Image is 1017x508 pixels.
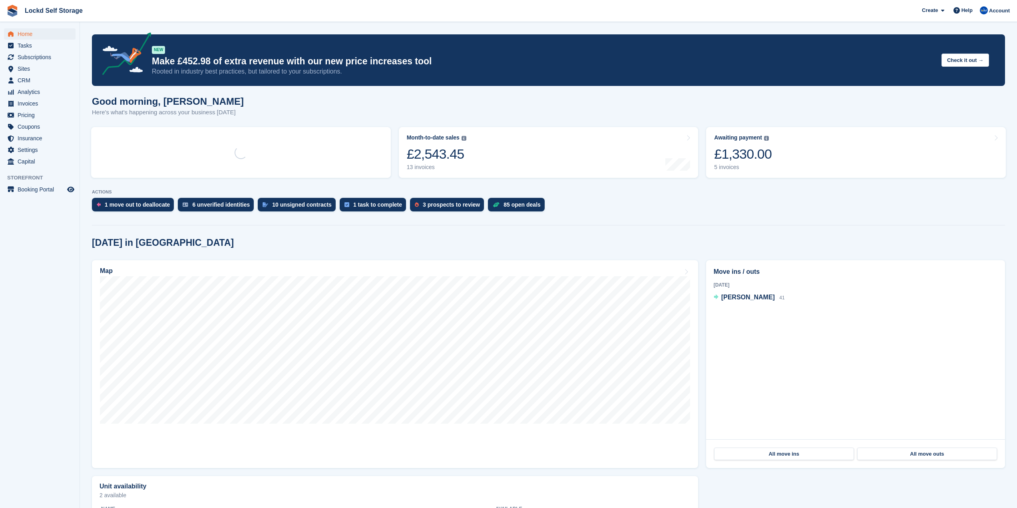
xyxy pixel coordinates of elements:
[4,63,76,74] a: menu
[857,448,997,460] a: All move outs
[178,198,258,215] a: 6 unverified identities
[989,7,1010,15] span: Account
[105,201,170,208] div: 1 move out to deallocate
[721,294,775,301] span: [PERSON_NAME]
[4,75,76,86] a: menu
[18,98,66,109] span: Invoices
[18,63,66,74] span: Sites
[714,134,762,141] div: Awaiting payment
[941,54,989,67] button: Check it out →
[493,202,500,207] img: deal-1b604bf984904fb50ccaf53a9ad4b4a5d6e5aea283cecdc64d6e3604feb123c2.svg
[462,136,466,141] img: icon-info-grey-7440780725fd019a000dd9b08b2336e03edf1995a4989e88bcd33f0948082b44.svg
[4,52,76,63] a: menu
[399,127,699,178] a: Month-to-date sales £2,543.45 13 invoices
[4,28,76,40] a: menu
[92,198,178,215] a: 1 move out to deallocate
[504,201,541,208] div: 85 open deals
[410,198,488,215] a: 3 prospects to review
[4,86,76,98] a: menu
[353,201,402,208] div: 1 task to complete
[92,189,1005,195] p: ACTIONS
[714,293,785,303] a: [PERSON_NAME] 41
[7,174,80,182] span: Storefront
[714,164,772,171] div: 5 invoices
[18,75,66,86] span: CRM
[96,32,151,78] img: price-adjustments-announcement-icon-8257ccfd72463d97f412b2fc003d46551f7dbcb40ab6d574587a9cd5c0d94...
[18,133,66,144] span: Insurance
[961,6,973,14] span: Help
[764,136,769,141] img: icon-info-grey-7440780725fd019a000dd9b08b2336e03edf1995a4989e88bcd33f0948082b44.svg
[922,6,938,14] span: Create
[4,144,76,155] a: menu
[263,202,268,207] img: contract_signature_icon-13c848040528278c33f63329250d36e43548de30e8caae1d1a13099fd9432cc5.svg
[152,67,935,76] p: Rooted in industry best practices, but tailored to your subscriptions.
[18,144,66,155] span: Settings
[18,184,66,195] span: Booking Portal
[22,4,86,17] a: Lockd Self Storage
[152,46,165,54] div: NEW
[6,5,18,17] img: stora-icon-8386f47178a22dfd0bd8f6a31ec36ba5ce8667c1dd55bd0f319d3a0aa187defe.svg
[4,110,76,121] a: menu
[272,201,332,208] div: 10 unsigned contracts
[18,28,66,40] span: Home
[4,133,76,144] a: menu
[92,96,244,107] h1: Good morning, [PERSON_NAME]
[344,202,349,207] img: task-75834270c22a3079a89374b754ae025e5fb1db73e45f91037f5363f120a921f8.svg
[706,127,1006,178] a: Awaiting payment £1,330.00 5 invoices
[4,40,76,51] a: menu
[407,164,466,171] div: 13 invoices
[183,202,188,207] img: verify_identity-adf6edd0f0f0b5bbfe63781bf79b02c33cf7c696d77639b501bdc392416b5a36.svg
[92,237,234,248] h2: [DATE] in [GEOGRAPHIC_DATA]
[714,146,772,162] div: £1,330.00
[100,483,146,490] h2: Unit availability
[423,201,480,208] div: 3 prospects to review
[258,198,340,215] a: 10 unsigned contracts
[92,108,244,117] p: Here's what's happening across your business [DATE]
[4,121,76,132] a: menu
[100,492,691,498] p: 2 available
[779,295,784,301] span: 41
[100,267,113,275] h2: Map
[92,260,698,468] a: Map
[4,184,76,195] a: menu
[18,121,66,132] span: Coupons
[714,267,997,277] h2: Move ins / outs
[4,98,76,109] a: menu
[18,86,66,98] span: Analytics
[97,202,101,207] img: move_outs_to_deallocate_icon-f764333ba52eb49d3ac5e1228854f67142a1ed5810a6f6cc68b1a99e826820c5.svg
[18,52,66,63] span: Subscriptions
[980,6,988,14] img: Jonny Bleach
[18,110,66,121] span: Pricing
[152,56,935,67] p: Make £452.98 of extra revenue with our new price increases tool
[407,134,460,141] div: Month-to-date sales
[66,185,76,194] a: Preview store
[4,156,76,167] a: menu
[340,198,410,215] a: 1 task to complete
[488,198,549,215] a: 85 open deals
[407,146,466,162] div: £2,543.45
[415,202,419,207] img: prospect-51fa495bee0391a8d652442698ab0144808aea92771e9ea1ae160a38d050c398.svg
[18,156,66,167] span: Capital
[714,448,854,460] a: All move ins
[18,40,66,51] span: Tasks
[714,281,997,289] div: [DATE]
[192,201,250,208] div: 6 unverified identities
